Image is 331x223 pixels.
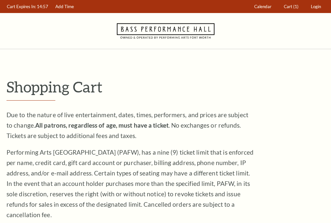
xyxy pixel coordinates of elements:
[7,78,324,95] p: Shopping Cart
[35,121,169,129] strong: All patrons, regardless of age, must have a ticket
[311,4,321,9] span: Login
[7,111,248,139] span: Due to the nature of live entertainment, dates, times, performers, and prices are subject to chan...
[52,0,77,13] a: Add Time
[284,4,292,9] span: Cart
[251,0,275,13] a: Calendar
[7,4,36,9] span: Cart Expires In:
[37,4,48,9] span: 14:57
[281,0,302,13] a: Cart (1)
[308,0,324,13] a: Login
[7,147,254,220] p: Performing Arts [GEOGRAPHIC_DATA] (PAFW), has a nine (9) ticket limit that is enforced per name, ...
[293,4,298,9] span: (1)
[254,4,271,9] span: Calendar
